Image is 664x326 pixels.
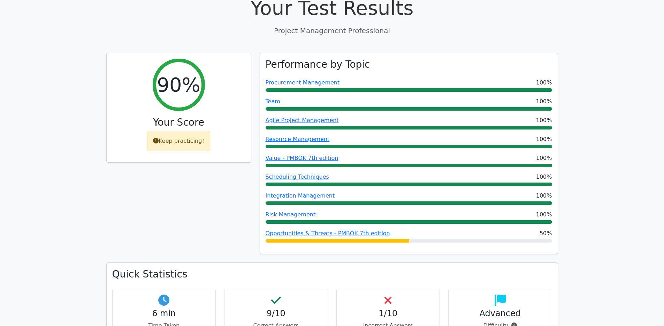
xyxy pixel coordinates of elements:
span: 100% [536,79,552,87]
a: Agile Project Management [266,117,339,124]
a: Opportunities & Threats - PMBOK 7th edition [266,230,390,237]
a: Resource Management [266,136,330,142]
h3: Quick Statistics [112,268,552,280]
h2: 90% [157,73,200,96]
h3: Your Score [112,117,245,128]
h4: Advanced [454,309,546,319]
h4: 9/10 [230,309,322,319]
a: Value - PMBOK 7th edition [266,155,338,161]
span: 100% [536,135,552,143]
span: 100% [536,173,552,181]
span: 100% [536,210,552,219]
h3: Performance by Topic [266,59,370,71]
div: Keep practicing! [147,131,210,151]
span: 100% [536,97,552,106]
span: 100% [536,154,552,162]
h4: 6 min [118,309,210,319]
a: Risk Management [266,211,316,218]
p: Project Management Professional [106,25,558,36]
h4: 1/10 [342,309,434,319]
a: Scheduling Techniques [266,173,329,180]
span: 100% [536,116,552,125]
a: Integration Management [266,192,335,199]
span: 50% [540,229,552,238]
a: Team [266,98,280,105]
span: 100% [536,192,552,200]
a: Procurement Management [266,79,340,86]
